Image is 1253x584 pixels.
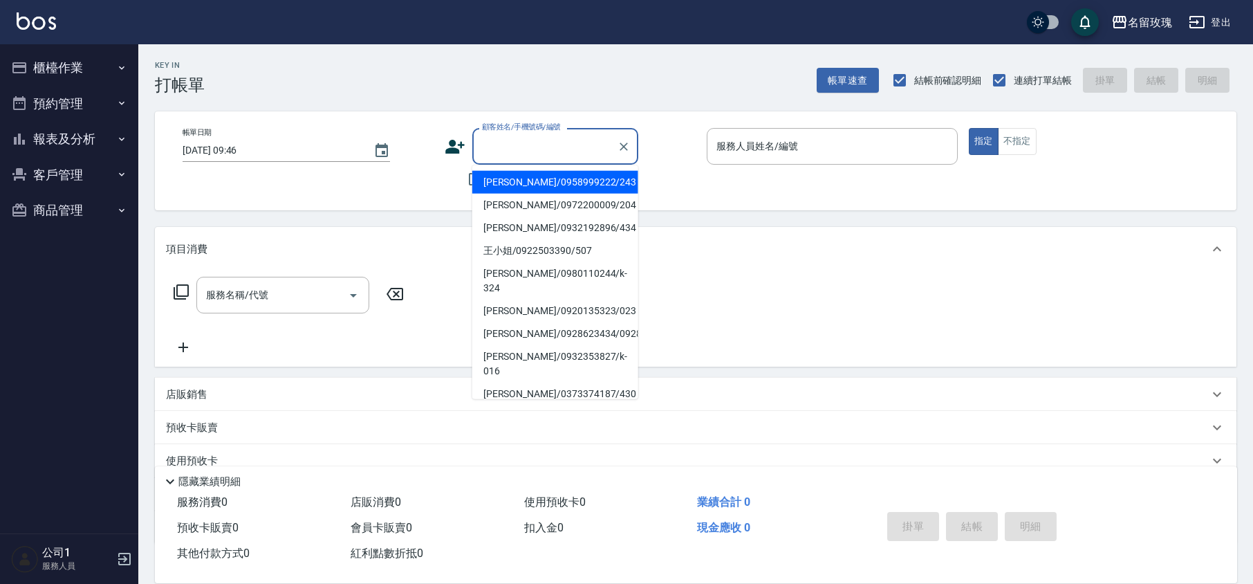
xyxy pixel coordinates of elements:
span: 其他付款方式 0 [177,547,250,560]
button: 預約管理 [6,86,133,122]
button: 商品管理 [6,192,133,228]
span: 使用預收卡 0 [524,495,586,509]
h2: Key In [155,61,205,70]
button: 櫃檯作業 [6,50,133,86]
button: 指定 [969,128,999,155]
span: 扣入金 0 [524,521,564,534]
span: 預收卡販賣 0 [177,521,239,534]
button: 客戶管理 [6,157,133,193]
button: 登出 [1183,10,1236,35]
p: 預收卡販賣 [166,421,218,435]
li: 王小姐/0922503390/507 [472,239,638,262]
span: 店販消費 0 [351,495,401,509]
div: 使用預收卡 [155,444,1236,477]
li: [PERSON_NAME]/0920135323/023 [472,300,638,322]
li: [PERSON_NAME]/0373374187/430 [472,383,638,405]
button: Open [342,284,364,307]
div: 項目消費 [155,227,1236,271]
img: Logo [17,12,56,30]
p: 使用預收卡 [166,454,218,468]
button: 帳單速查 [817,68,879,93]
li: [PERSON_NAME]/0980110244/k-324 [472,262,638,300]
li: [PERSON_NAME]/0958999222/243 [472,171,638,194]
button: Clear [614,137,633,156]
h5: 公司1 [42,546,113,560]
button: Choose date, selected date is 2025-08-15 [365,134,398,167]
span: 紅利點數折抵 0 [351,547,423,560]
span: 連續打單結帳 [1014,73,1072,88]
button: save [1071,8,1099,36]
label: 帳單日期 [183,127,212,138]
span: 會員卡販賣 0 [351,521,412,534]
h3: 打帳單 [155,75,205,95]
button: 名留玫瑰 [1106,8,1178,37]
div: 名留玫瑰 [1128,14,1172,31]
label: 顧客姓名/手機號碼/編號 [482,122,561,132]
input: YYYY/MM/DD hh:mm [183,139,360,162]
li: [PERSON_NAME]/0972200009/204 [472,194,638,217]
button: 不指定 [998,128,1037,155]
span: 結帳前確認明細 [914,73,982,88]
span: 業績合計 0 [697,495,750,509]
span: 現金應收 0 [697,521,750,534]
img: Person [11,545,39,573]
p: 項目消費 [166,242,207,257]
button: 報表及分析 [6,121,133,157]
p: 服務人員 [42,560,113,572]
p: 隱藏業績明細 [178,475,241,489]
li: [PERSON_NAME]/0932192896/434 [472,217,638,239]
li: [PERSON_NAME]/0928623434/0928623434 [472,322,638,345]
span: 服務消費 0 [177,495,228,509]
p: 店販銷售 [166,387,207,402]
div: 店販銷售 [155,378,1236,411]
div: 預收卡販賣 [155,411,1236,444]
li: [PERSON_NAME]/0932353827/k-016 [472,345,638,383]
